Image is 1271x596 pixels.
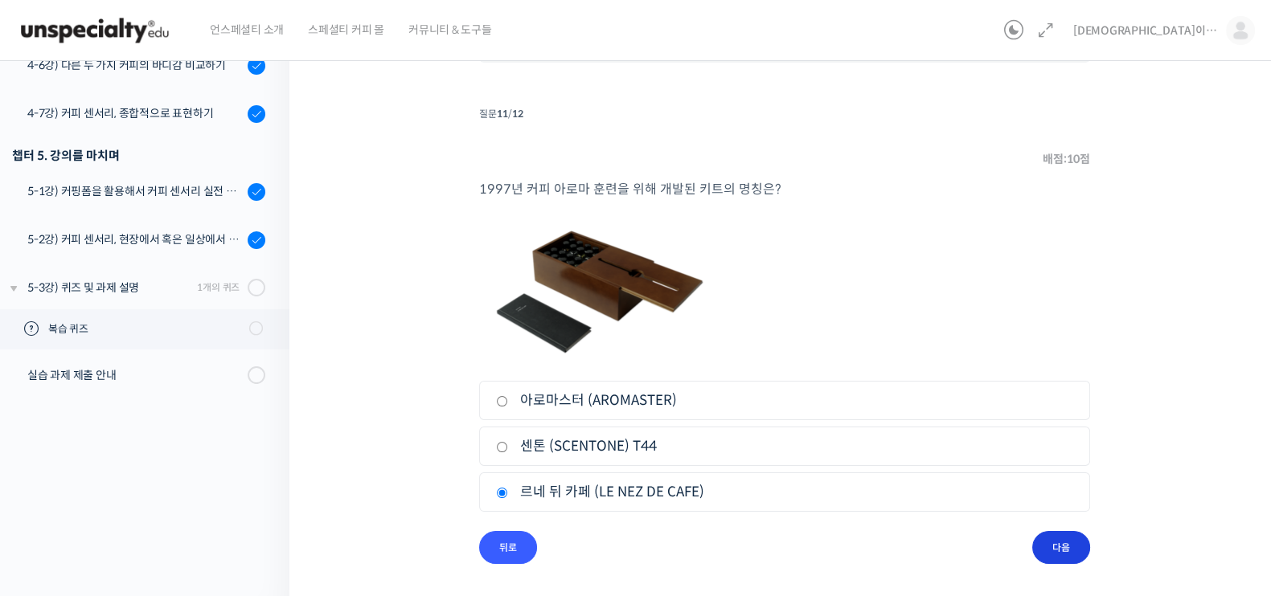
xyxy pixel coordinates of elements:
[496,396,508,406] input: 아로마스터 (AROMASTER)
[27,231,243,248] div: 5-2강) 커피 센서리, 현장에서 혹은 일상에서 활용하기
[496,390,1073,411] label: 아로마스터 (AROMASTER)
[497,108,508,120] span: 11
[1067,152,1080,166] span: 10
[512,108,523,120] span: 12
[207,463,309,503] a: 설정
[197,280,240,295] div: 1개의 퀴즈
[106,463,207,503] a: 1대화
[248,487,268,500] span: 설정
[479,531,537,564] input: 뒤로
[27,182,243,200] div: 5-1강) 커핑폼을 활용해서 커피 센서리 실전 연습하기
[27,279,192,296] div: 5-3강) 퀴즈 및 과제 설명
[27,56,243,74] div: 4-6강) 다른 두 가지 커피의 바디감 비교하기
[496,488,508,498] input: 르네 뒤 카페 (LE NEZ DE CAFE)
[147,488,166,500] span: 대화
[479,103,1090,125] div: 질문 /
[48,321,239,337] span: 복습 퀴즈
[496,435,1073,457] label: 센톤 (SCENTONE) T44
[496,481,1073,503] label: 르네 뒤 카페 (LE NEZ DE CAFE)
[1032,531,1090,564] input: 다음
[1043,149,1090,170] span: 배점: 점
[163,462,169,475] span: 1
[496,442,508,452] input: 센톤 (SCENTONE) T44
[27,104,243,122] div: 4-7강) 커피 센서리, 종합적으로 표현하기
[27,366,243,384] div: 실습 과제 제출 안내
[12,145,265,166] div: 챕터 5. 강의를 마치며
[5,463,106,503] a: 홈
[51,487,60,500] span: 홈
[479,181,781,198] span: 1997년 커피 아로마 훈련을 위해 개발된 키트의 명칭은?
[1073,23,1218,38] span: [DEMOGRAPHIC_DATA]이라부러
